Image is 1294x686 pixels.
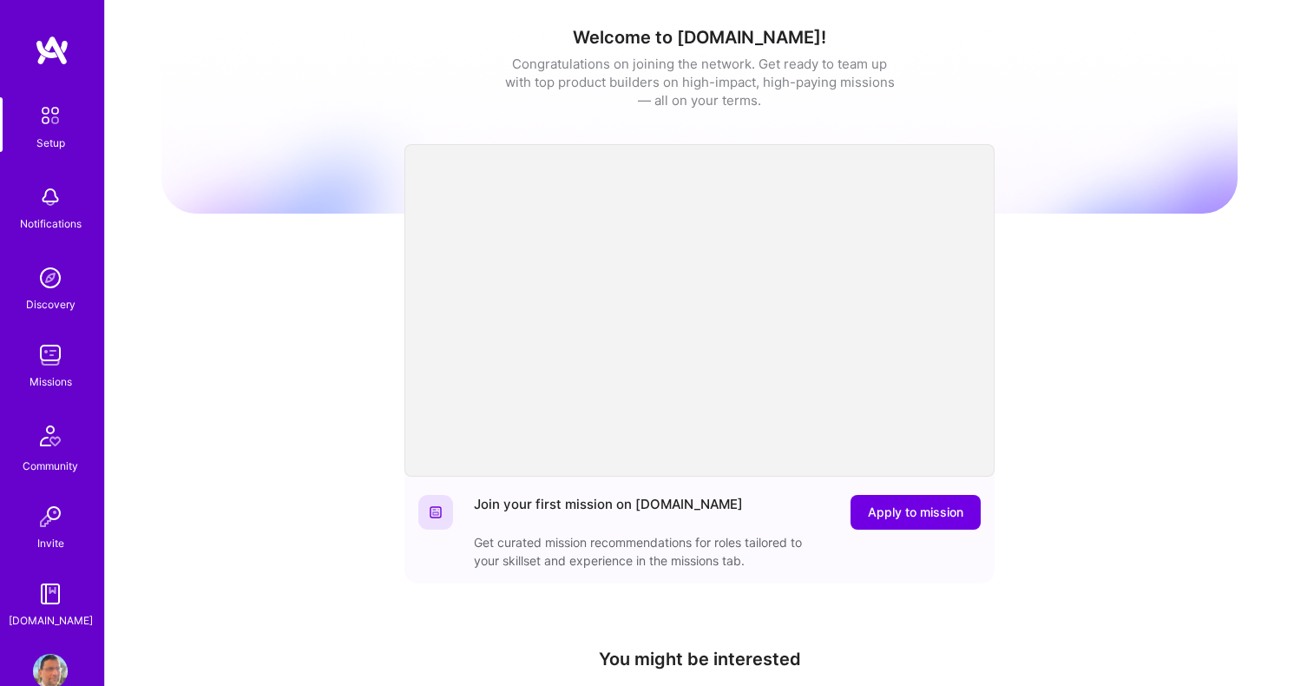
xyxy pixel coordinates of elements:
img: Website [429,505,443,519]
span: Apply to mission [868,504,963,521]
div: Join your first mission on [DOMAIN_NAME] [474,495,743,530]
h1: Welcome to [DOMAIN_NAME]! [161,27,1238,48]
div: Setup [36,134,65,152]
img: guide book [33,577,68,611]
img: Invite [33,499,68,534]
div: Invite [37,534,64,552]
iframe: video [404,144,995,477]
img: teamwork [33,338,68,373]
h4: You might be interested [404,649,995,670]
div: [DOMAIN_NAME] [9,611,93,630]
div: Discovery [26,295,76,313]
div: Notifications [20,214,82,233]
div: Get curated mission recommendations for roles tailored to your skillset and experience in the mis... [474,533,821,570]
img: Community [30,415,71,457]
div: Community [23,457,78,475]
img: bell [33,180,68,214]
div: Congratulations on joining the network. Get ready to team up with top product builders on high-im... [504,55,895,109]
img: discovery [33,261,68,295]
img: setup [32,97,69,134]
button: Apply to mission [851,495,981,530]
img: logo [35,35,69,66]
div: Missions [30,373,72,391]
